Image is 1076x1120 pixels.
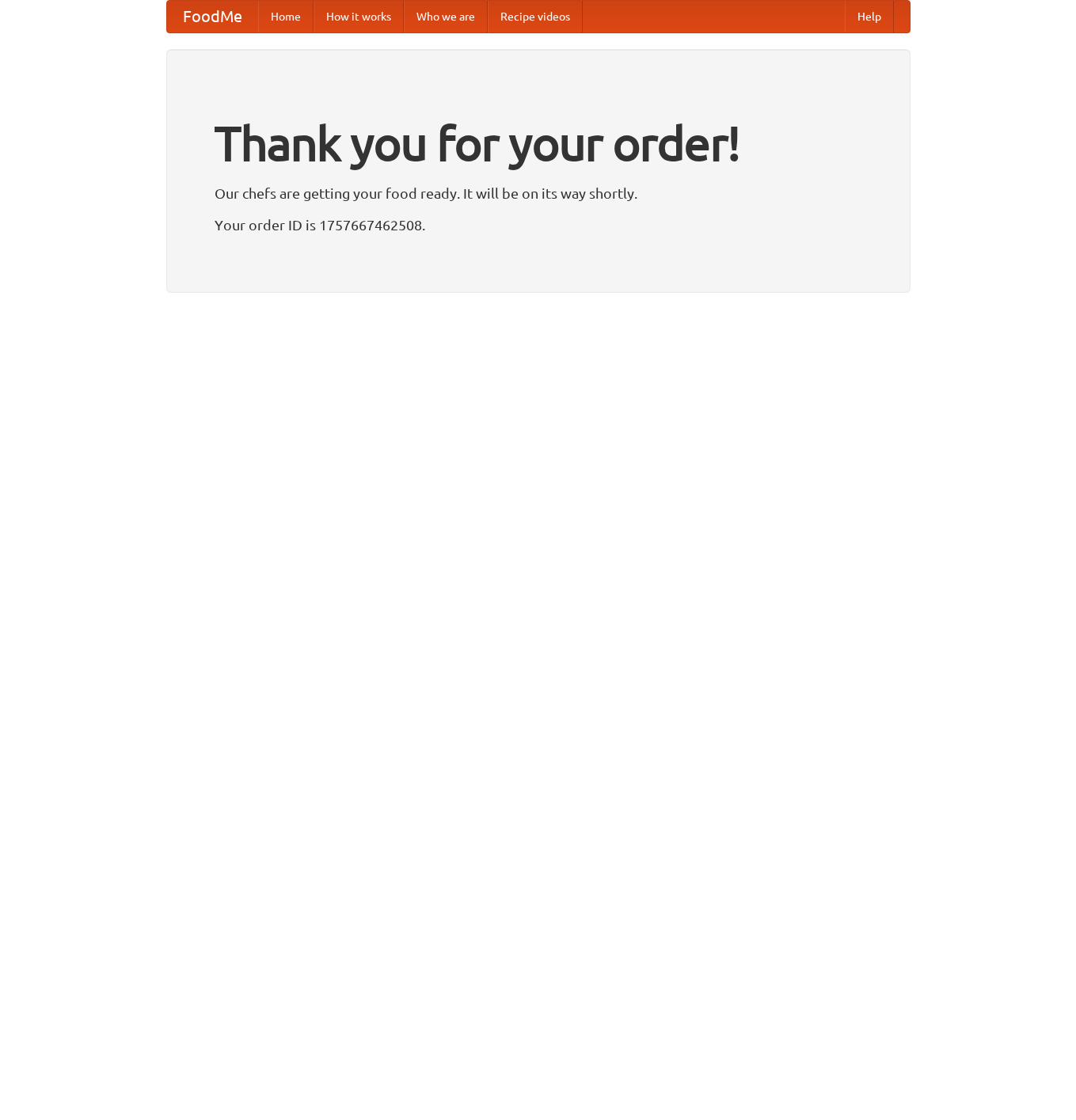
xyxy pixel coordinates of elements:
a: Who we are [404,1,488,32]
p: Your order ID is 1757667462508. [215,213,862,237]
h1: Thank you for your order! [215,105,862,181]
p: Our chefs are getting your food ready. It will be on its way shortly. [215,181,862,205]
a: Home [258,1,314,32]
a: Help [845,1,894,32]
a: Recipe videos [488,1,583,32]
a: How it works [314,1,404,32]
a: FoodMe [167,1,258,32]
